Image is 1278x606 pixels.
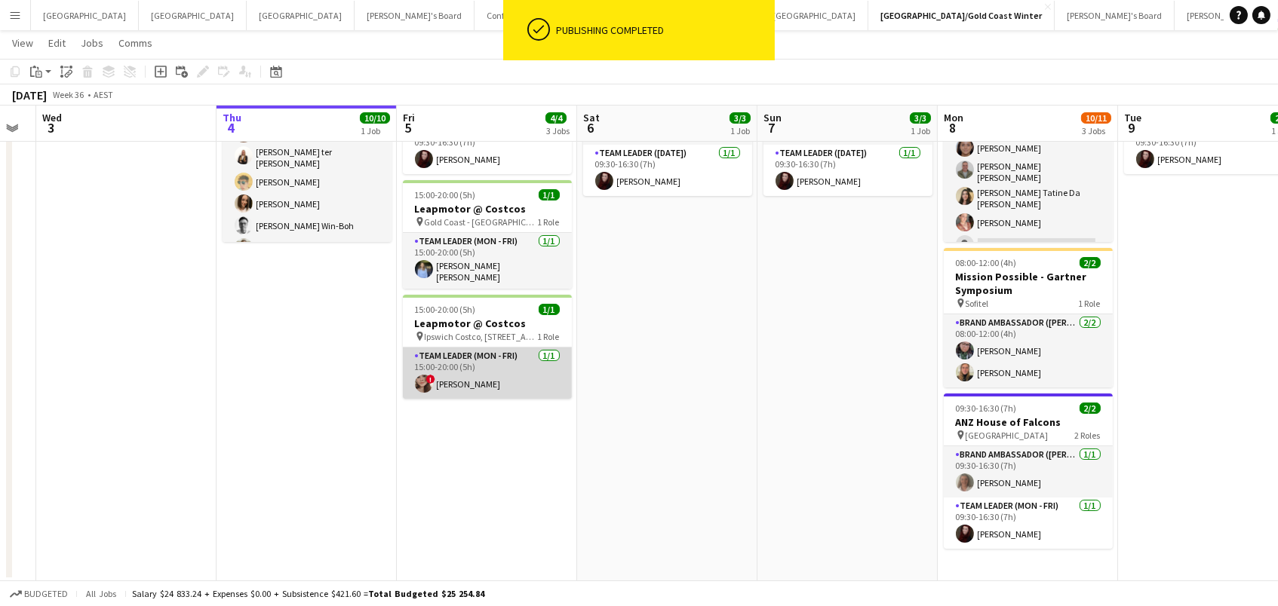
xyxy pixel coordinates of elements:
button: [PERSON_NAME]'s Board [355,1,475,30]
span: ! [426,375,435,384]
span: 4/4 [545,112,567,124]
span: [GEOGRAPHIC_DATA] [966,430,1049,441]
div: 1 Job [911,125,930,136]
app-card-role: Brand Ambassador ([PERSON_NAME])1/109:30-16:30 (7h)[PERSON_NAME] [944,446,1113,497]
div: 3 Jobs [546,125,570,136]
app-job-card: 15:00-20:00 (5h)1/1Leapmotor @ Costcos Gold Coast - [GEOGRAPHIC_DATA]1 RoleTeam Leader (Mon - Fri... [403,180,572,289]
a: View [6,33,39,53]
span: 15:00-20:00 (5h) [415,304,476,315]
button: [GEOGRAPHIC_DATA] [760,1,868,30]
div: AEST [94,89,113,100]
div: 3 Jobs [1082,125,1111,136]
app-job-card: 09:30-16:30 (7h)2/2ANZ House of Falcons [GEOGRAPHIC_DATA]2 RolesBrand Ambassador ([PERSON_NAME])1... [944,393,1113,549]
span: 15:00-20:00 (5h) [415,189,476,200]
span: 1/1 [539,304,560,315]
span: Tue [1124,111,1141,124]
h3: Mission Possible - Gartner Symposium [944,270,1113,297]
h3: Leapmotor @ Costcos [403,317,572,330]
app-card-role: Team Leader (Mon - Fri)1/115:00-20:00 (5h)![PERSON_NAME] [403,347,572,399]
span: 08:00-12:00 (4h) [956,257,1017,268]
span: 3 [40,119,62,136]
button: Conference Board [475,1,568,30]
div: Publishing completed [556,23,769,37]
span: 4 [220,119,241,136]
span: Gold Coast - [GEOGRAPHIC_DATA] [425,216,538,228]
span: 7 [761,119,782,136]
span: 9 [1122,119,1141,136]
span: 10/11 [1081,112,1111,124]
app-card-role: Brand Ambassador (Evening)7/720:00-23:30 (3h30m)[PERSON_NAME][PERSON_NAME] ter [PERSON_NAME][PERS... [223,97,392,284]
app-card-role: Brand Ambassador ([PERSON_NAME])25I5A5/608:00-12:00 (4h)[PERSON_NAME] ter [PERSON_NAME][PERSON_NA... [944,85,1113,259]
span: 3/3 [730,112,751,124]
app-card-role: Team Leader (Mon - Fri)1/109:30-16:30 (7h)[PERSON_NAME] [944,497,1113,549]
div: 1 Job [730,125,750,136]
span: Total Budgeted $25 254.84 [368,588,484,599]
span: 1/1 [539,189,560,200]
span: Fri [403,111,415,124]
span: Ipswich Costco, [STREET_ADDRESS] [425,331,538,342]
button: [PERSON_NAME]'s Board [1055,1,1175,30]
button: Budgeted [8,586,70,602]
span: Week 36 [50,89,88,100]
span: 1 Role [538,331,560,342]
span: Sat [583,111,600,124]
div: [DATE] [12,87,47,103]
span: Comms [118,36,152,50]
span: 2 Roles [1075,430,1101,441]
button: [GEOGRAPHIC_DATA] [31,1,139,30]
span: Wed [42,111,62,124]
span: Thu [223,111,241,124]
button: [GEOGRAPHIC_DATA] [247,1,355,30]
button: [GEOGRAPHIC_DATA]/Gold Coast Winter [868,1,1055,30]
span: 5 [401,119,415,136]
span: 1 Role [538,216,560,228]
span: Sun [763,111,782,124]
div: Salary $24 833.24 + Expenses $0.00 + Subsistence $421.60 = [132,588,484,599]
a: Comms [112,33,158,53]
span: 10/10 [360,112,390,124]
span: All jobs [83,588,119,599]
span: 6 [581,119,600,136]
span: Budgeted [24,589,68,599]
app-card-role: Team Leader ([DATE])1/109:30-16:30 (7h)[PERSON_NAME] [583,145,752,196]
app-card-role: Brand Ambassador ([PERSON_NAME])2/208:00-12:00 (4h)[PERSON_NAME][PERSON_NAME] [944,314,1113,387]
span: 2/2 [1080,402,1101,414]
a: Jobs [75,33,109,53]
a: Edit [42,33,72,53]
app-job-card: 15:00-20:00 (5h)1/1Leapmotor @ Costcos Ipswich Costco, [STREET_ADDRESS]1 RoleTeam Leader (Mon - F... [403,295,572,399]
span: 2/2 [1080,257,1101,268]
h3: Leapmotor @ Costcos [403,202,572,216]
button: [GEOGRAPHIC_DATA] [139,1,247,30]
app-card-role: Team Leader (Mon - Fri)1/115:00-20:00 (5h)[PERSON_NAME] [PERSON_NAME] [403,233,572,289]
span: 3/3 [910,112,931,124]
span: 09:30-16:30 (7h) [956,402,1017,414]
span: 8 [942,119,963,136]
span: 1 Role [1079,298,1101,309]
div: 1 Job [361,125,389,136]
h3: ANZ House of Falcons [944,415,1113,429]
span: View [12,36,33,50]
span: Jobs [81,36,103,50]
app-card-role: Team Leader (Mon - Fri)1/109:30-16:30 (7h)[PERSON_NAME] [403,123,572,174]
span: Edit [48,36,66,50]
app-job-card: 08:00-12:00 (4h)2/2Mission Possible - Gartner Symposium Sofitel1 RoleBrand Ambassador ([PERSON_NA... [944,248,1113,387]
span: Mon [944,111,963,124]
app-card-role: Team Leader ([DATE])1/109:30-16:30 (7h)[PERSON_NAME] [763,145,932,196]
span: Sofitel [966,298,989,309]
